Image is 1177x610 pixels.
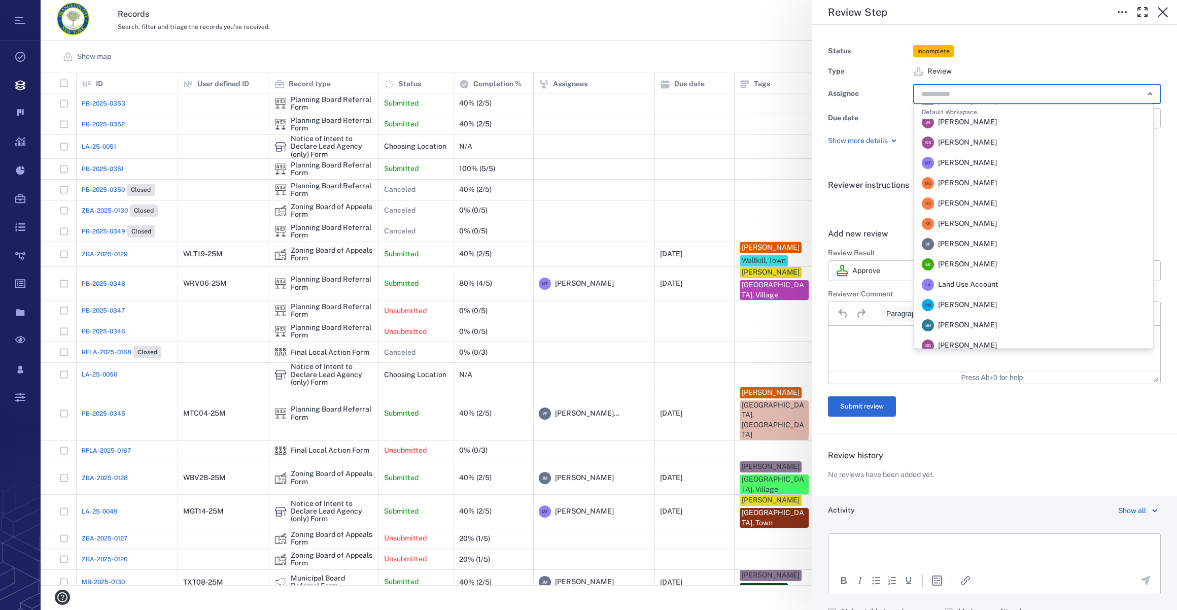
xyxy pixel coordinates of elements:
span: Review [927,66,952,77]
span: Land Use Account [938,280,998,290]
h6: Reviewer instructions [828,179,1161,191]
span: Paragraph [886,310,936,318]
span: Help [23,7,44,16]
span: [PERSON_NAME] [938,117,997,127]
div: O V [922,197,934,210]
h6: Reviewer Comment [828,289,1161,299]
div: J R [922,116,934,128]
div: K S [922,137,934,149]
button: Close [1153,2,1173,22]
span: [PERSON_NAME] [938,239,997,249]
h5: Review Step [828,6,887,19]
div: S B [922,218,934,230]
div: M T [922,157,934,169]
div: Press the Up and Down arrow keys to resize the editor. [1154,373,1159,382]
span: [PERSON_NAME] [938,300,997,310]
div: Press Alt+0 for help [939,374,1046,382]
span: [PERSON_NAME] [938,259,997,269]
div: Bullet list [870,574,882,587]
span: [PERSON_NAME] [938,219,997,229]
li: Default Workspace [914,105,1153,119]
p: No reviews have been added yet. [828,470,934,480]
span: [PERSON_NAME] [938,198,997,209]
div: S G [922,340,934,352]
button: Toggle Fullscreen [1132,2,1153,22]
div: E R [922,258,934,270]
button: Insert/edit link [959,574,972,587]
h6: Add new review [828,228,1161,240]
h6: Review Result [828,248,1161,258]
span: [PERSON_NAME] [938,320,997,330]
span: [PERSON_NAME] [938,158,997,168]
div: Numbered list [886,574,898,587]
span: [PERSON_NAME] [938,341,997,351]
button: Bold [838,574,850,587]
iframe: Rich Text Area [828,534,1160,566]
div: Status [828,44,909,58]
button: Italic [854,574,866,587]
button: Underline [903,574,915,587]
button: Redo [852,307,870,321]
div: V F [922,238,934,250]
button: Send the comment [1139,574,1152,587]
div: S H [922,319,934,331]
div: L A [922,279,934,291]
span: [PERSON_NAME] [938,138,997,148]
span: [PERSON_NAME] [938,178,997,188]
h6: Activity [828,505,855,516]
div: M O [922,177,934,189]
div: Type [828,64,909,79]
iframe: Rich Text Area [828,326,1160,371]
span: Incomplete [915,47,952,56]
button: Toggle to Edit Boxes [1112,2,1132,22]
button: Undo [835,307,852,321]
p: Show more details [828,136,888,146]
h6: Review history [828,450,1161,462]
button: Close [1143,87,1157,101]
div: R M [922,299,934,311]
span: . [828,200,830,210]
button: Submit review [828,396,896,417]
div: Show all [1118,504,1146,517]
button: Insert template [931,574,943,587]
button: Block Paragraph [882,307,948,321]
div: Assignee [828,87,909,101]
p: Approve [852,266,880,276]
div: Due date [828,111,909,125]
